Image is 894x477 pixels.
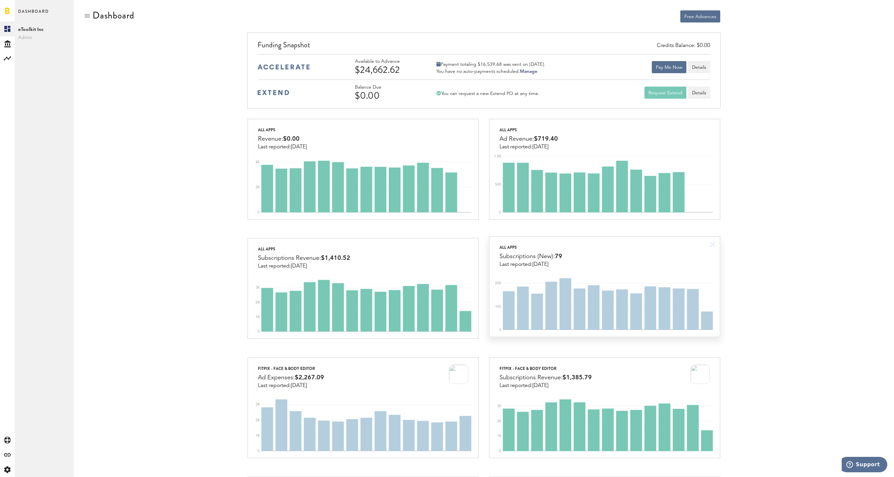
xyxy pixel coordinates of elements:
[291,383,307,388] span: [DATE]
[256,186,260,189] text: 2K
[93,10,134,21] div: Dashboard
[295,375,324,381] span: $2,267.09
[842,457,887,474] iframe: Opens a widget where you can find more information
[18,34,70,42] span: Admin
[657,42,710,50] div: Credits Balance: $0.00
[258,263,350,269] div: Last reported:
[258,330,260,333] text: 0
[495,305,501,308] text: 100
[555,253,562,259] span: 79
[499,144,558,150] div: Last reported:
[355,90,419,101] div: $0.00
[258,253,350,263] div: Subscriptions Revenue:
[258,383,324,389] div: Last reported:
[258,90,289,95] img: extend-medium-blue-logo.svg
[499,211,501,214] text: 0
[355,59,419,64] div: Available to Advance
[499,449,501,453] text: 0
[258,134,307,144] div: Revenue:
[499,328,501,332] text: 0
[256,301,260,304] text: 2K
[680,10,720,22] button: Free Advances
[321,255,350,261] span: $1,410.52
[258,449,260,453] text: 0
[283,136,300,142] span: $0.00
[520,69,537,74] a: Manage
[18,26,70,34] span: eToolkit Inc
[532,383,548,388] span: [DATE]
[644,87,686,99] button: Request Extend
[499,134,558,144] div: Ad Revenue:
[532,262,548,267] span: [DATE]
[258,126,307,134] div: All apps
[436,68,545,75] div: You have no auto-payments scheduled.
[494,155,502,158] text: 1.0K
[495,183,501,186] text: 500
[652,61,686,73] button: Pay Me Now
[499,365,592,373] div: FitPix - Face & Body Editor
[355,85,419,90] div: Balance Due
[688,87,710,99] a: Details
[499,251,562,261] div: Subscriptions (New):
[499,383,592,389] div: Last reported:
[449,365,468,384] img: 2LlM_AFDijZQuv08uoCoT9dgizXvoJzh09mdn8JawuzvThUA8NjVLAqjkGLDN4doz4r8
[258,373,324,383] div: Ad Expenses:
[258,64,310,69] img: accelerate-medium-blue-logo.svg
[563,375,592,381] span: $1,385.79
[534,136,558,142] span: $719.40
[256,286,260,290] text: 3K
[690,365,710,384] img: 2LlM_AFDijZQuv08uoCoT9dgizXvoJzh09mdn8JawuzvThUA8NjVLAqjkGLDN4doz4r8
[258,365,324,373] div: FitPix - Face & Body Editor
[436,91,539,97] div: You can request a new Extend PO at any time.
[258,40,710,54] div: Funding Snapshot
[499,261,562,268] div: Last reported:
[436,61,545,67] div: Payment totaling $16,539.68 was sent on [DATE].
[688,61,710,73] button: Details
[256,418,260,422] text: 2K
[499,126,558,134] div: All apps
[497,419,502,423] text: 2K
[495,282,501,285] text: 200
[497,404,502,408] text: 3K
[497,434,502,438] text: 1K
[18,7,49,21] span: Dashboard
[355,64,419,75] div: $24,662.62
[258,245,350,253] div: All apps
[499,373,592,383] div: Subscriptions Revenue:
[258,144,307,150] div: Last reported:
[291,144,307,150] span: [DATE]
[256,160,260,164] text: 4K
[291,264,307,269] span: [DATE]
[258,211,260,214] text: 0
[256,316,260,319] text: 1K
[532,144,548,150] span: [DATE]
[256,403,260,406] text: 3K
[256,434,260,437] text: 1K
[499,243,562,251] div: All apps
